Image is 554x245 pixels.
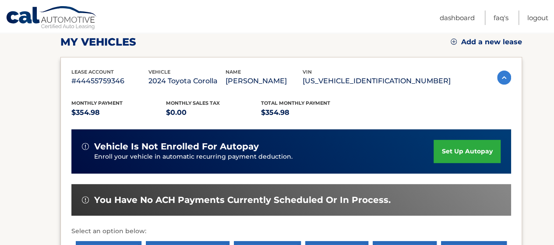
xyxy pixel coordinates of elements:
[71,69,114,75] span: lease account
[166,107,261,119] p: $0.00
[166,100,220,106] span: Monthly sales Tax
[303,75,451,87] p: [US_VEHICLE_IDENTIFICATION_NUMBER]
[434,140,500,163] a: set up autopay
[148,75,226,87] p: 2024 Toyota Corolla
[82,196,89,203] img: alert-white.svg
[94,152,434,162] p: Enroll your vehicle in automatic recurring payment deduction.
[497,71,511,85] img: accordion-active.svg
[494,11,508,25] a: FAQ's
[226,75,303,87] p: [PERSON_NAME]
[148,69,170,75] span: vehicle
[527,11,548,25] a: Logout
[6,6,98,31] a: Cal Automotive
[71,107,166,119] p: $354.98
[261,107,356,119] p: $354.98
[440,11,475,25] a: Dashboard
[60,36,136,49] h2: my vehicles
[71,226,511,237] p: Select an option below:
[71,100,123,106] span: Monthly Payment
[261,100,330,106] span: Total Monthly Payment
[71,75,148,87] p: #44455759346
[303,69,312,75] span: vin
[94,195,391,206] span: You have no ACH payments currently scheduled or in process.
[226,69,241,75] span: name
[82,143,89,150] img: alert-white.svg
[451,39,457,45] img: add.svg
[94,141,259,152] span: vehicle is not enrolled for autopay
[451,38,522,46] a: Add a new lease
